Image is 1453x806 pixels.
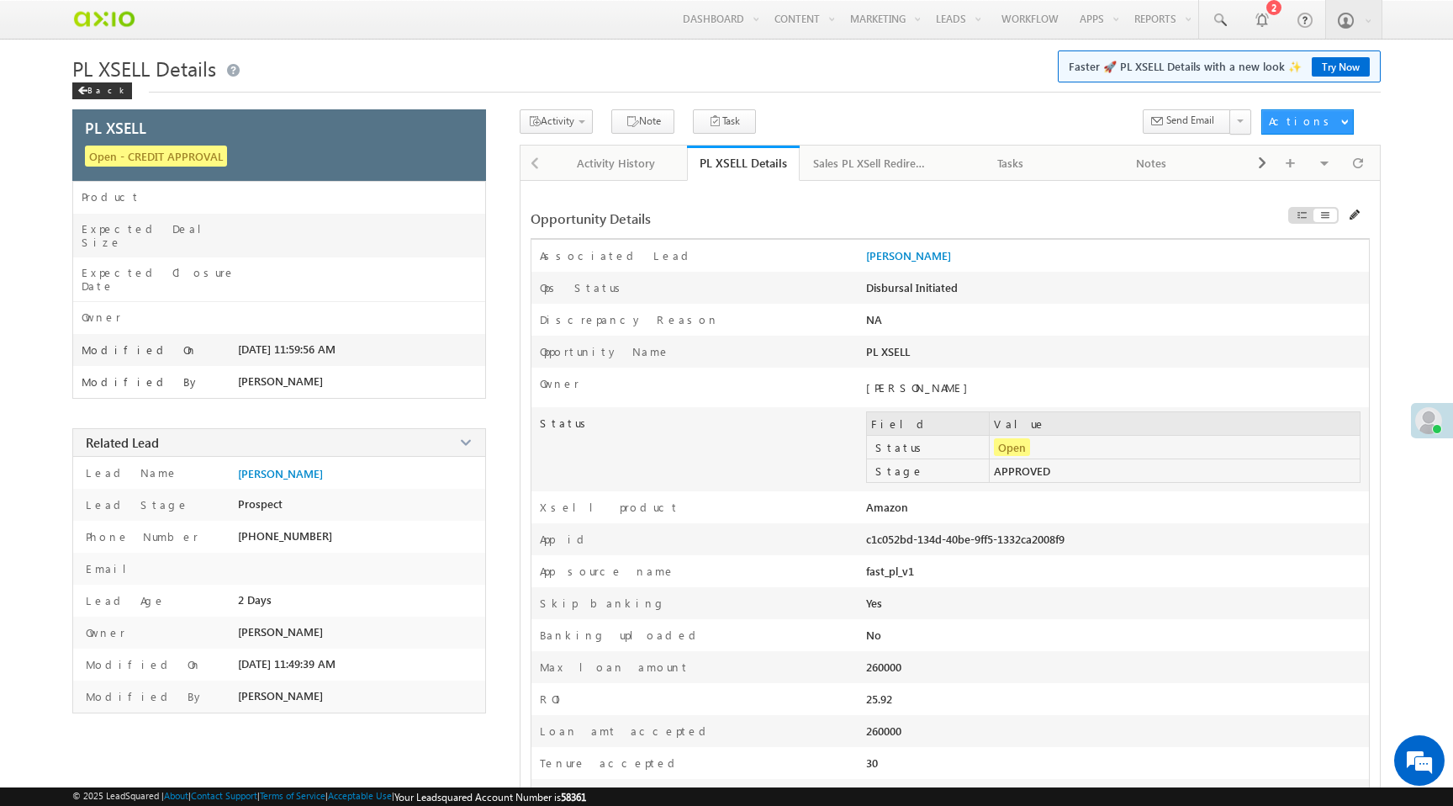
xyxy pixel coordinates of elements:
div: Opportunity Details [531,209,1082,227]
img: d_60004797649_company_0_60004797649 [29,88,71,110]
label: Max loan amount [540,660,690,674]
label: Status [871,440,993,454]
span: 58361 [561,791,586,803]
div: Yes [866,596,1167,619]
label: Expected Closure Date [82,266,238,293]
span: [DATE] 11:59:56 AM [238,342,336,356]
label: ROI [540,692,565,706]
div: 30 [866,756,1167,779]
div: Back [72,82,132,99]
a: About [164,790,188,801]
label: Status [531,407,866,431]
span: Activity [541,114,574,127]
td: Value [990,412,1360,436]
div: No [866,628,1167,651]
label: Phone Number [82,529,198,544]
div: Activity History [560,153,673,173]
label: Modified On [82,657,202,671]
div: Disbursal Initiated [866,280,1167,304]
label: Owner [82,625,125,639]
label: Banking uploaded [540,628,702,642]
label: Lead Age [82,593,166,607]
span: [PERSON_NAME] [238,625,323,639]
span: [PHONE_NUMBER] [238,529,332,543]
div: 260000 [866,724,1167,747]
button: Task [693,109,756,134]
label: Lead Stage [82,497,189,512]
label: Stage [871,464,993,478]
a: Notes [1082,146,1223,181]
a: Acceptable Use [328,790,392,801]
div: [PERSON_NAME] [866,380,1159,395]
a: Try Now [1312,57,1370,77]
td: APPROVED [990,459,1360,483]
button: Actions [1261,109,1354,135]
div: Chat with us now [87,88,283,110]
a: Terms of Service [260,790,325,801]
img: Custom Logo [72,4,135,34]
label: Discrepancy Reason [540,312,719,326]
a: Contact Support [191,790,257,801]
button: Note [611,109,674,134]
div: 25.92 [866,692,1167,715]
a: Activity History [547,146,688,181]
label: Expected Deal Size [82,222,238,249]
label: Skip banking [540,596,666,610]
span: Open - CREDIT APPROVAL [85,146,227,167]
button: Send Email [1143,109,1231,134]
label: Email [82,561,140,575]
button: Activity [520,109,593,134]
td: Field [867,412,990,436]
a: Tasks [941,146,1082,181]
div: PL XSELL Details [700,155,787,171]
a: PL XSELL Details [687,146,800,181]
label: Ops Status [540,280,626,294]
span: Related Lead [86,434,159,451]
div: 260000 [866,660,1167,683]
div: Documents [1236,153,1349,173]
div: Actions [1269,114,1335,129]
span: 2 Days [238,593,272,607]
span: [PERSON_NAME] [238,374,323,388]
label: Associated Lead [540,248,695,262]
span: Your Leadsquared Account Number is [394,791,586,803]
label: Modified By [82,689,204,703]
label: App source name [540,564,675,578]
span: Open [994,438,1030,456]
li: Sales PL XSell Redirection [800,146,941,179]
a: Documents [1223,146,1364,181]
label: Opportunity Name [540,344,670,358]
div: fast_pl_v1 [866,564,1167,587]
label: Tenure accepted [540,756,681,770]
span: PL XSELL Details [72,55,216,82]
div: Sales PL XSell Redirection [813,153,926,173]
div: Tasks [954,153,1067,173]
div: NA [866,312,1167,336]
span: © 2025 LeadSquared | | | | | [72,790,586,803]
a: [PERSON_NAME] [866,248,951,262]
label: App id [540,532,590,546]
div: Notes [1096,153,1208,173]
span: Faster 🚀 PL XSELL Details with a new look ✨ [1069,58,1370,75]
label: Xsell product [540,500,679,514]
label: Modified On [82,343,198,357]
span: [PERSON_NAME] [238,689,323,703]
textarea: Type your message and hit 'Enter' [22,156,307,504]
span: Send Email [1166,113,1214,128]
label: Modified By [82,375,200,389]
a: Sales PL XSell Redirection [800,146,941,181]
div: Amazon [866,500,1167,523]
div: PL XSELL [866,344,1167,368]
span: PL XSELL [85,117,146,138]
span: Prospect [238,497,283,511]
span: [DATE] 11:49:39 AM [238,657,336,671]
div: c1c052bd-134d-40be-9ff5-1332ca2008f9 [866,532,1167,555]
label: Loan amt accepted [540,724,712,738]
label: Product [82,190,140,204]
div: Minimize live chat window [276,8,316,49]
label: Lead Name [82,465,178,480]
em: Start Chat [229,518,305,541]
a: [PERSON_NAME] [238,467,323,480]
label: Owner [540,376,579,390]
